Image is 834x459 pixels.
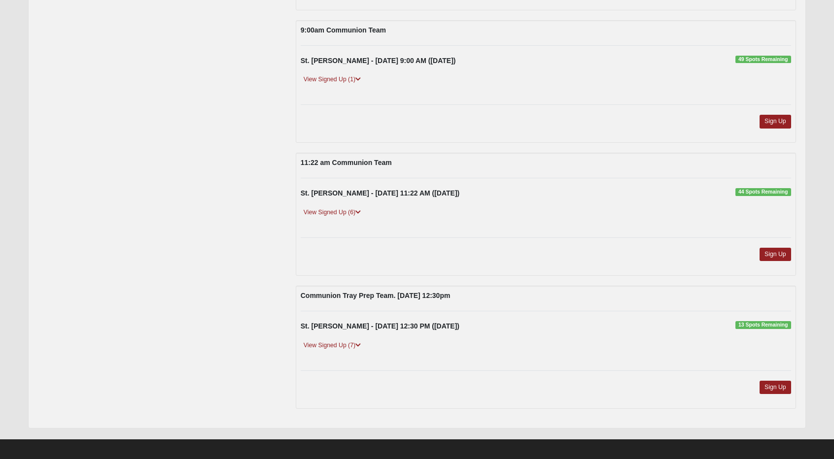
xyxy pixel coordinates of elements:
a: Sign Up [760,248,791,261]
a: Sign Up [760,381,791,394]
strong: St. [PERSON_NAME] - [DATE] 11:22 AM ([DATE]) [301,189,460,197]
a: View Signed Up (1) [301,74,364,85]
strong: 9:00am Communion Team [301,26,386,34]
strong: St. [PERSON_NAME] - [DATE] 12:30 PM ([DATE]) [301,322,459,330]
span: 49 Spots Remaining [735,56,791,64]
span: 13 Spots Remaining [735,321,791,329]
strong: 11:22 am Communion Team [301,159,392,166]
a: View Signed Up (7) [301,340,364,351]
a: Sign Up [760,115,791,128]
span: 44 Spots Remaining [735,188,791,196]
a: View Signed Up (6) [301,207,364,218]
strong: Communion Tray Prep Team. [DATE] 12:30pm [301,292,451,299]
strong: St. [PERSON_NAME] - [DATE] 9:00 AM ([DATE]) [301,57,456,65]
